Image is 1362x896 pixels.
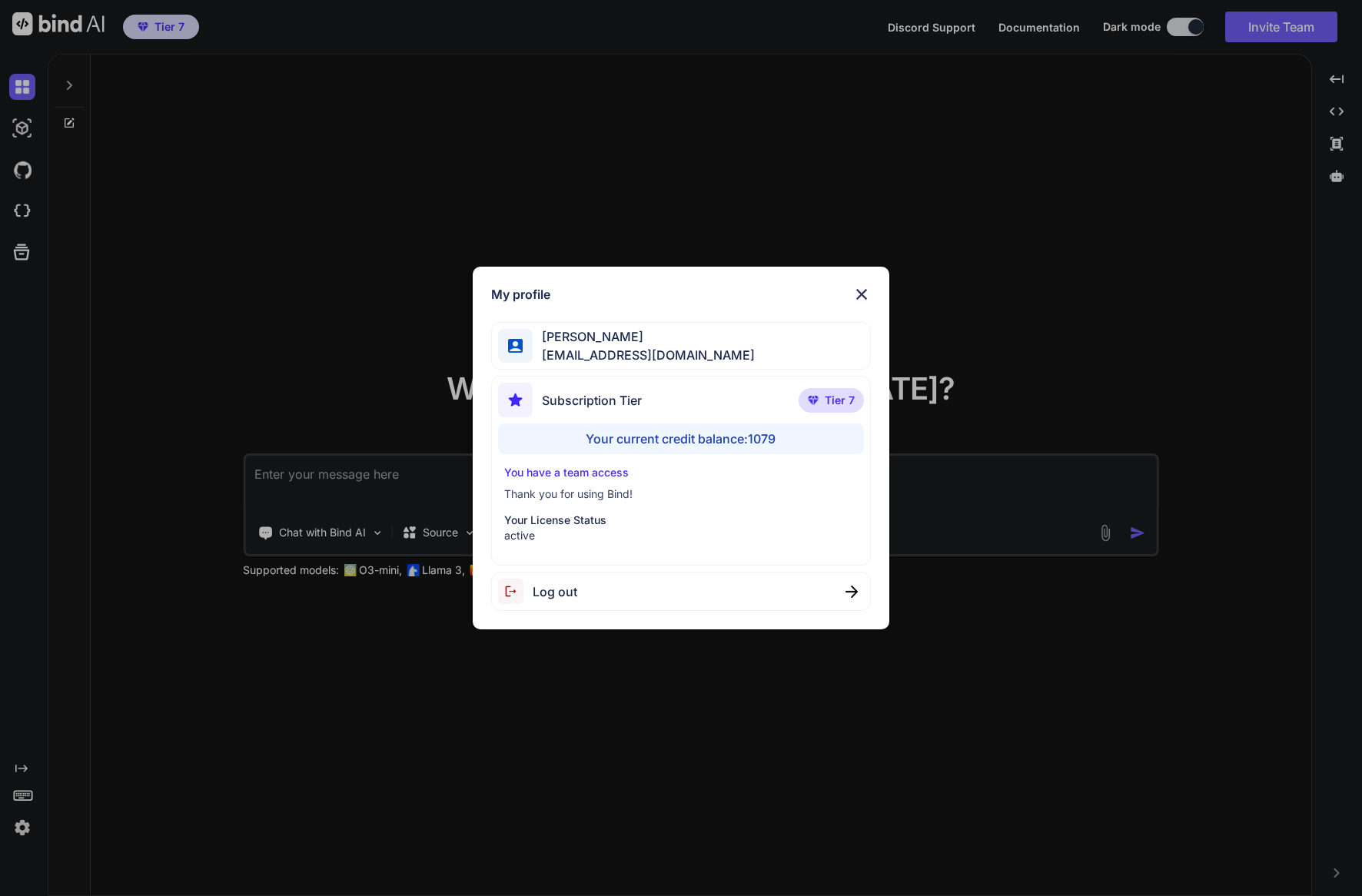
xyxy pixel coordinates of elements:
span: Subscription Tier [542,391,642,410]
img: profile [508,339,523,353]
p: You have a team access [504,465,857,480]
span: Log out [533,582,577,601]
div: Your current credit balance: 1079 [498,423,863,454]
img: close [852,285,871,304]
h1: My profile [491,285,550,304]
img: premium [808,396,819,405]
img: logout [498,579,533,604]
span: [EMAIL_ADDRESS][DOMAIN_NAME] [533,346,755,364]
span: [PERSON_NAME] [533,327,755,346]
span: Tier 7 [825,393,855,408]
p: active [504,528,857,543]
p: Thank you for using Bind! [504,486,857,502]
p: Your License Status [504,513,857,528]
img: close [845,586,858,598]
img: subscription [498,383,533,417]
